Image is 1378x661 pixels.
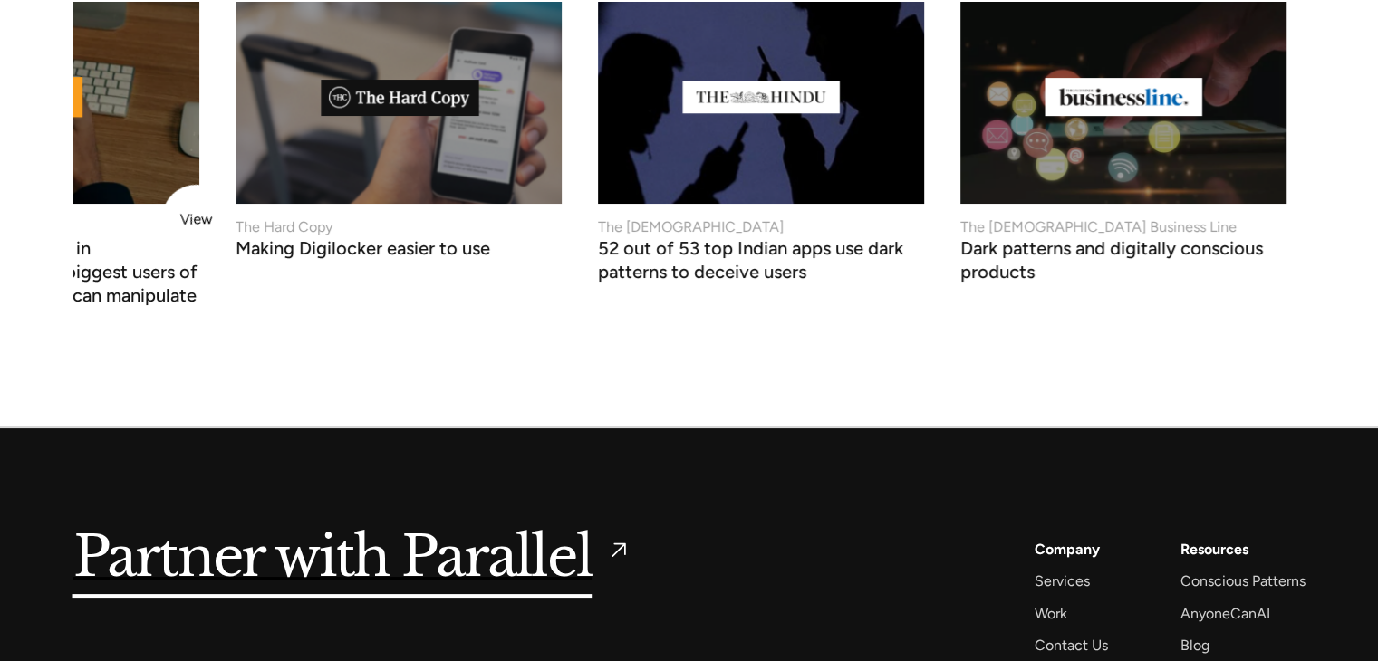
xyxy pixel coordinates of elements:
[1035,633,1108,657] a: Contact Us
[1180,601,1270,626] a: AnyoneCanAI
[598,242,924,283] h3: 52 out of 53 top Indian apps use dark patterns to deceive users
[236,242,490,260] h3: Making Digilocker easier to use
[1035,569,1090,593] a: Services
[960,216,1237,238] div: The [DEMOGRAPHIC_DATA] Business Line
[73,537,632,579] a: Partner with Parallel
[73,537,593,579] h5: Partner with Parallel
[598,216,784,238] div: The [DEMOGRAPHIC_DATA]
[1180,537,1248,561] div: Resources
[1180,633,1209,657] a: Blog
[1035,601,1067,626] a: Work
[1035,537,1100,561] a: Company
[1180,569,1306,593] a: Conscious Patterns
[236,216,332,238] div: The Hard Copy
[960,242,1286,283] h3: Dark patterns and digitally conscious products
